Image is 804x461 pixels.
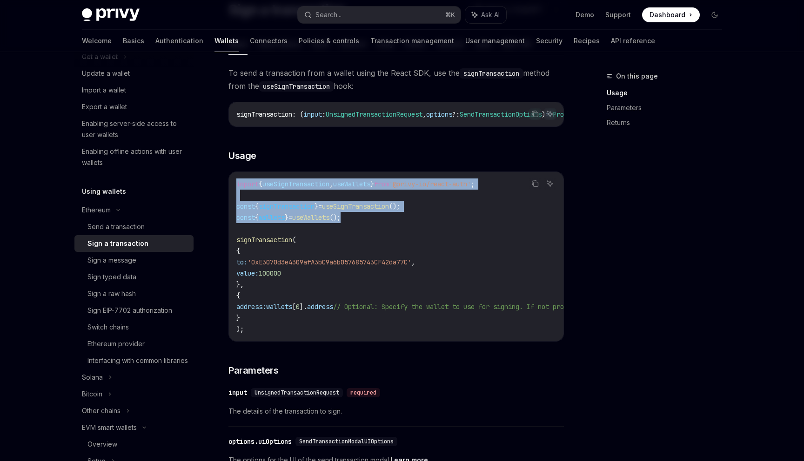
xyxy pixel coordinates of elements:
span: }, [236,280,244,289]
div: Other chains [82,405,121,416]
a: User management [465,30,525,52]
div: Enabling offline actions with user wallets [82,146,188,168]
code: signTransaction [460,68,523,79]
div: Sign a raw hash [87,288,136,299]
img: dark logo [82,8,140,21]
span: '@privy-io/react-auth' [389,180,471,188]
a: Sign typed data [74,269,194,285]
div: input [228,388,247,397]
span: ?: [452,110,460,119]
span: from [374,180,389,188]
div: Ethereum provider [87,338,145,349]
div: Interfacing with common libraries [87,355,188,366]
span: Parameters [228,364,278,377]
span: UnsignedTransactionRequest [255,389,339,396]
span: ]. [300,303,307,311]
span: 100000 [259,269,281,277]
h5: Using wallets [82,186,126,197]
a: Demo [576,10,594,20]
div: Enabling server-side access to user wallets [82,118,188,140]
div: options.uiOptions [228,437,292,446]
span: On this page [616,71,658,82]
a: Policies & controls [299,30,359,52]
a: Sign a raw hash [74,285,194,302]
div: Import a wallet [82,85,126,96]
span: { [255,202,259,211]
div: Bitcoin [82,389,102,400]
span: Ask AI [481,10,500,20]
span: (); [329,213,341,222]
span: address [307,303,333,311]
a: Welcome [82,30,112,52]
button: Search...⌘K [298,7,461,23]
span: , [329,180,333,188]
div: Send a transaction [87,221,145,232]
span: const [236,213,255,222]
div: Export a wallet [82,101,127,112]
span: useWallets [292,213,329,222]
div: Sign typed data [87,271,136,283]
span: useSignTransaction [262,180,329,188]
a: Recipes [574,30,600,52]
span: value: [236,269,259,277]
span: signTransaction [236,110,292,119]
span: { [236,247,240,255]
a: Export a wallet [74,99,194,115]
a: Enabling offline actions with user wallets [74,143,194,171]
span: ⌘ K [445,11,455,19]
a: Returns [607,115,730,130]
div: Ethereum [82,204,111,216]
a: Send a transaction [74,218,194,235]
span: wallets [266,303,292,311]
span: To send a transaction from a wallet using the React SDK, use the method from the hook: [228,66,564,92]
a: Usage [607,86,730,100]
span: ); [236,325,244,333]
span: const [236,202,255,211]
span: = [288,213,292,222]
a: Sign a transaction [74,235,194,252]
span: , [422,110,426,119]
span: SendTransactionOptions [460,110,542,119]
span: , [411,258,415,266]
span: useWallets [333,180,370,188]
a: Ethereum provider [74,336,194,352]
span: { [255,213,259,222]
a: Security [536,30,563,52]
div: required [347,388,380,397]
div: Overview [87,439,117,450]
span: signTransaction [236,236,292,244]
span: UnsignedTransactionRequest [326,110,422,119]
span: options [426,110,452,119]
button: Copy the contents from the code block [529,178,541,190]
span: 0 [296,303,300,311]
span: ( [292,236,296,244]
span: } [236,314,240,322]
button: Ask AI [544,108,556,120]
div: Switch chains [87,322,129,333]
a: Wallets [214,30,239,52]
span: SendTransactionModalUIOptions [299,438,394,445]
code: useSignTransaction [259,81,334,92]
a: Interfacing with common libraries [74,352,194,369]
button: Ask AI [465,7,506,23]
a: Support [605,10,631,20]
button: Ask AI [544,178,556,190]
button: Copy the contents from the code block [529,108,541,120]
span: wallets [259,213,285,222]
span: useSignTransaction [322,202,389,211]
div: Search... [315,9,342,20]
span: { [236,291,240,300]
span: : [322,110,326,119]
span: ) [542,110,545,119]
a: Dashboard [642,7,700,22]
span: (); [389,202,400,211]
div: Sign EIP-7702 authorization [87,305,172,316]
a: Switch chains [74,319,194,336]
a: Parameters [607,100,730,115]
span: ; [471,180,475,188]
a: Enabling server-side access to user wallets [74,115,194,143]
span: { [259,180,262,188]
span: } [315,202,318,211]
a: Sign EIP-7702 authorization [74,302,194,319]
span: : ( [292,110,303,119]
